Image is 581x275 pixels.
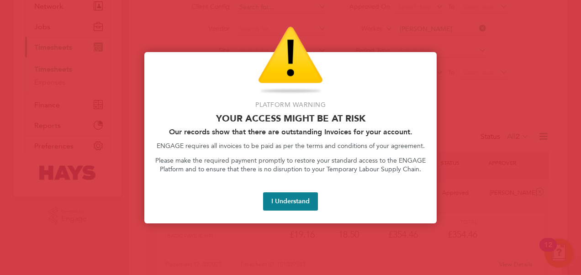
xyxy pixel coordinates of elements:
p: Your access might be at risk [155,113,426,124]
div: Access At Risk [144,52,437,223]
p: Platform Warning [155,100,426,110]
img: Warning Icon [258,26,323,95]
p: ENGAGE requires all invoices to be paid as per the terms and conditions of your agreement. [155,142,426,151]
button: I Understand [263,192,318,211]
p: Please make the required payment promptly to restore your standard access to the ENGAGE Platform ... [155,156,426,174]
h2: Our records show that there are outstanding Invoices for your account. [155,127,426,136]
